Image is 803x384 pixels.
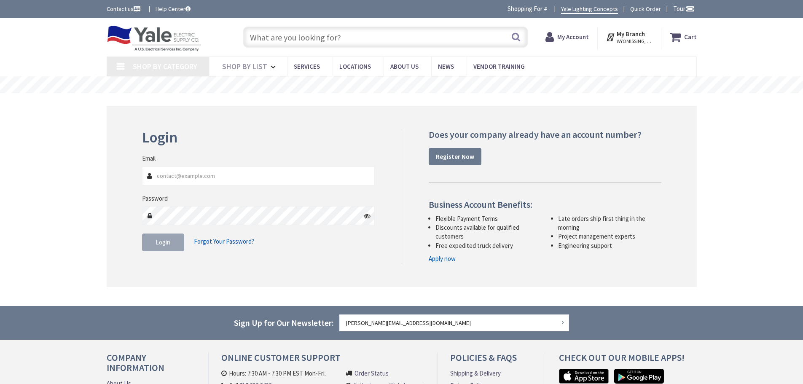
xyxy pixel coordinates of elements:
[558,214,661,232] li: Late orders ship first thing in the morning
[450,369,501,378] a: Shipping & Delivery
[364,212,371,219] i: Click here to show/hide password
[243,27,528,48] input: What are you looking for?
[559,352,703,369] h4: Check out Our Mobile Apps!
[142,234,184,251] button: Login
[435,214,539,223] li: Flexible Payment Terms
[221,369,338,378] li: Hours: 7:30 AM - 7:30 PM EST Mon-Fri.
[234,317,334,328] span: Sign Up for Our Newsletter:
[670,30,697,45] a: Cart
[429,129,661,140] h4: Does your company already have an account number?
[617,30,645,38] strong: My Branch
[107,25,202,51] img: Yale Electric Supply Co.
[429,199,661,209] h4: Business Account Benefits:
[194,237,254,245] span: Forgot Your Password?
[473,62,525,70] span: Vendor Training
[107,352,196,379] h4: Company Information
[545,30,589,45] a: My Account
[142,166,375,185] input: Email
[156,5,191,13] a: Help Center
[142,129,375,146] h2: Login
[435,241,539,250] li: Free expedited truck delivery
[133,62,197,71] span: Shop By Category
[221,352,424,369] h4: Online Customer Support
[222,62,267,71] span: Shop By List
[438,62,454,70] span: News
[390,62,419,70] span: About Us
[606,30,653,45] div: My Branch WYOMISSING, [GEOGRAPHIC_DATA]
[436,153,474,161] strong: Register Now
[558,232,661,241] li: Project management experts
[630,5,661,13] a: Quick Order
[617,38,653,45] span: WYOMISSING, [GEOGRAPHIC_DATA]
[107,5,142,13] a: Contact us
[544,5,548,13] strong: #
[508,5,542,13] span: Shopping For
[684,30,697,45] strong: Cart
[429,254,456,263] a: Apply now
[557,33,589,41] strong: My Account
[561,5,618,14] a: Yale Lighting Concepts
[156,238,170,246] span: Login
[558,241,661,250] li: Engineering support
[429,148,481,166] a: Register Now
[294,62,320,70] span: Services
[435,223,539,241] li: Discounts available for qualified customers
[194,234,254,250] a: Forgot Your Password?
[339,62,371,70] span: Locations
[450,352,533,369] h4: Policies & FAQs
[355,369,389,378] a: Order Status
[142,194,168,203] label: Password
[673,5,695,13] span: Tour
[339,314,569,331] input: Enter your email address
[142,154,156,163] label: Email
